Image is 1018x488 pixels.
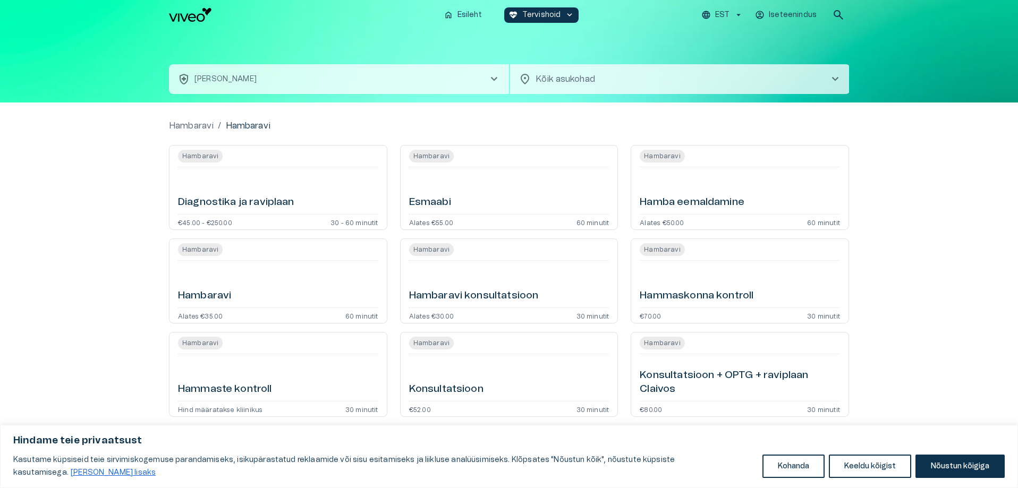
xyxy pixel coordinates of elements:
[409,312,454,319] p: Alates €30.00
[345,406,378,412] p: 30 minutit
[519,73,531,85] span: location_on
[178,219,232,225] p: €45.00 - €250.00
[829,455,911,478] button: Keeldu kõigist
[178,245,223,254] span: Hambaravi
[178,289,231,303] h6: Hambaravi
[409,151,454,161] span: Hambaravi
[409,219,453,225] p: Alates €55.00
[178,151,223,161] span: Hambaravi
[177,73,190,85] span: health_and_safety
[640,338,684,348] span: Hambaravi
[178,312,223,319] p: Alates €35.00
[178,406,262,412] p: Hind määratakse kliinikus
[504,7,579,23] button: ecg_heartTervishoidkeyboard_arrow_down
[178,338,223,348] span: Hambaravi
[640,195,744,210] h6: Hamba eemaldamine
[169,145,387,230] a: Open service booking details
[169,119,214,132] a: Hambaravi
[409,338,454,348] span: Hambaravi
[832,8,845,21] span: search
[828,4,849,25] button: open search modal
[439,7,487,23] button: homeEsileht
[807,312,840,319] p: 30 minutit
[345,312,378,319] p: 60 minutit
[178,195,294,210] h6: Diagnostika ja raviplaan
[457,10,482,21] p: Esileht
[700,7,745,23] button: EST
[409,406,431,412] p: €52.00
[576,406,609,412] p: 30 minutit
[13,453,754,479] p: Kasutame küpsiseid teie sirvimiskogemuse parandamiseks, isikupärastatud reklaamide või sisu esita...
[169,8,435,22] a: Navigate to homepage
[631,145,849,230] a: Open service booking details
[536,73,812,85] p: Kõik asukohad
[829,73,842,85] span: chevron_right
[576,219,609,225] p: 60 minutit
[169,8,211,22] img: Viveo logo
[409,245,454,254] span: Hambaravi
[169,64,509,94] button: health_and_safety[PERSON_NAME]chevron_right
[400,238,618,323] a: Open service booking details
[400,332,618,417] a: Open service booking details
[640,289,753,303] h6: Hammaskonna kontroll
[508,10,518,20] span: ecg_heart
[226,119,270,132] p: Hambaravi
[54,8,70,17] span: Help
[640,406,662,412] p: €80.00
[762,455,825,478] button: Kohanda
[409,382,483,397] h6: Konsultatsioon
[640,369,840,397] h6: Konsultatsioon + OPTG + raviplaan Claivos
[640,151,684,161] span: Hambaravi
[194,74,257,85] p: [PERSON_NAME]
[70,468,156,477] a: Loe lisaks
[915,455,1005,478] button: Nõustun kõigiga
[631,238,849,323] a: Open service booking details
[565,10,574,20] span: keyboard_arrow_down
[330,219,378,225] p: 30 - 60 minutit
[769,10,817,21] p: Iseteenindus
[400,145,618,230] a: Open service booking details
[807,406,840,412] p: 30 minutit
[807,219,840,225] p: 60 minutit
[169,238,387,323] a: Open service booking details
[522,10,561,21] p: Tervishoid
[640,219,684,225] p: Alates €50.00
[169,332,387,417] a: Open service booking details
[13,434,1005,447] p: Hindame teie privaatsust
[488,73,500,85] span: chevron_right
[640,245,684,254] span: Hambaravi
[753,7,819,23] button: Iseteenindus
[631,332,849,417] a: Open service booking details
[715,10,729,21] p: EST
[444,10,453,20] span: home
[576,312,609,319] p: 30 minutit
[178,382,272,397] h6: Hammaste kontroll
[640,312,661,319] p: €70.00
[409,289,539,303] h6: Hambaravi konsultatsioon
[409,195,451,210] h6: Esmaabi
[218,119,221,132] p: /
